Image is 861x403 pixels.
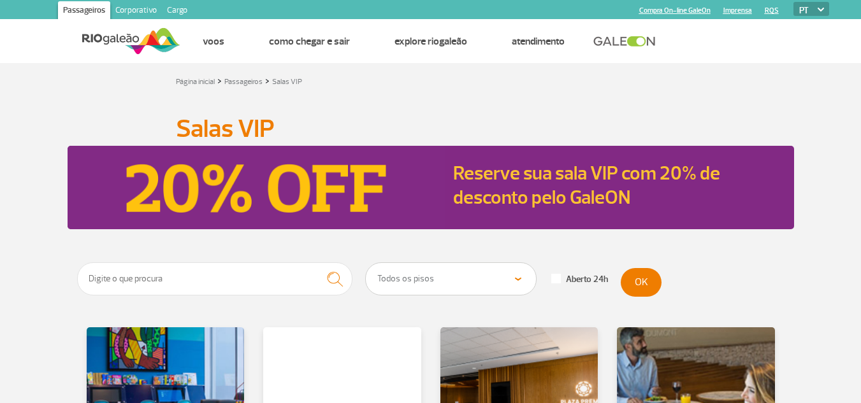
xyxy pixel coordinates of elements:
a: Atendimento [512,35,565,48]
button: OK [621,268,662,297]
a: Compra On-line GaleOn [639,6,711,15]
a: Cargo [162,1,192,22]
a: Explore RIOgaleão [394,35,467,48]
a: Como chegar e sair [269,35,350,48]
h1: Salas VIP [176,118,686,139]
a: Imprensa [723,6,752,15]
input: Digite o que procura [77,262,353,295]
a: Voos [203,35,224,48]
a: Passageiros [58,1,110,22]
a: Corporativo [110,1,162,22]
a: Salas VIP [272,77,302,87]
a: > [265,73,270,88]
a: > [217,73,222,88]
a: Passageiros [224,77,263,87]
a: RQS [765,6,779,15]
a: Reserve sua sala VIP com 20% de desconto pelo GaleON [453,161,720,209]
label: Aberto 24h [551,274,608,285]
img: Reserve sua sala VIP com 20% de desconto pelo GaleON [68,146,445,229]
a: Página inicial [176,77,215,87]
